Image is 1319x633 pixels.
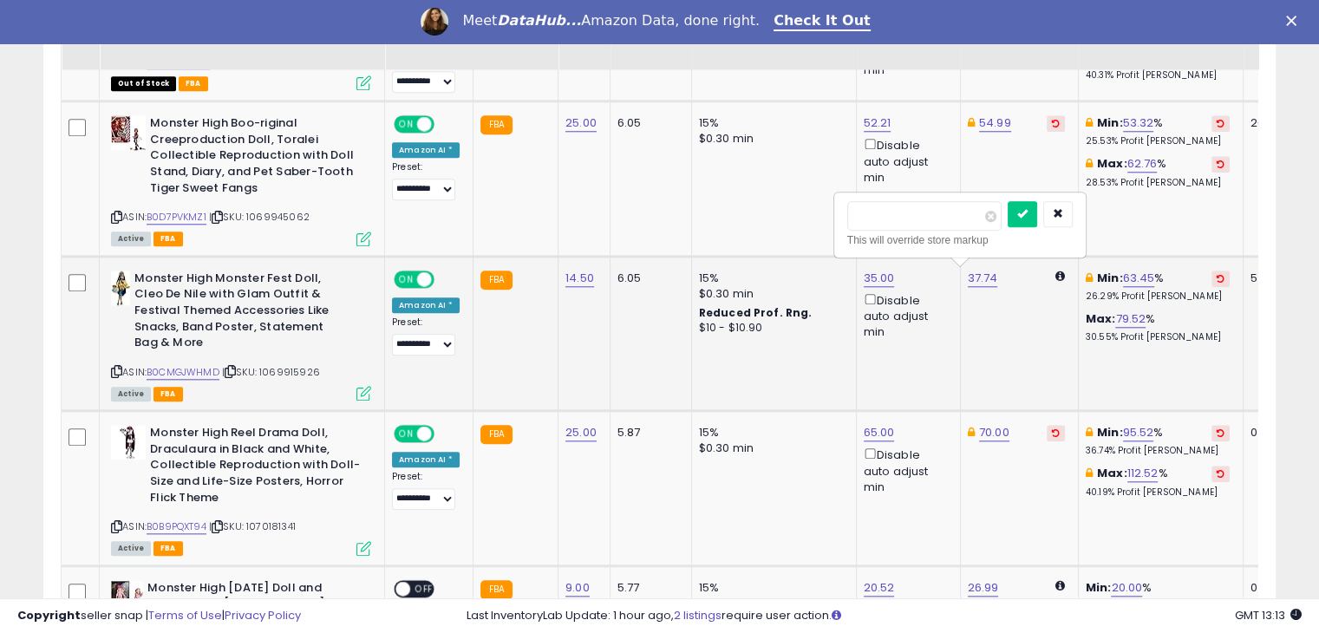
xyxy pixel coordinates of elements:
span: OFF [432,117,460,132]
div: Preset: [392,55,460,94]
div: Amazon AI * [392,297,460,313]
p: 30.55% Profit [PERSON_NAME] [1086,331,1230,343]
a: 2 listings [674,607,722,623]
div: % [1086,156,1230,188]
div: Preset: [392,161,460,200]
a: 14.50 [565,270,594,287]
span: OFF [410,581,438,596]
div: This will override store markup [847,232,1073,249]
p: 36.74% Profit [PERSON_NAME] [1086,445,1230,457]
div: 20 [1250,115,1304,131]
th: The percentage added to the cost of goods (COGS) that forms the calculator for Min & Max prices. [1078,1,1243,69]
div: % [1086,271,1230,303]
a: 70.00 [979,424,1009,441]
a: 35.00 [864,270,895,287]
a: 62.76 [1127,155,1158,173]
span: OFF [432,271,460,286]
span: All listings currently available for purchase on Amazon [111,232,151,246]
div: 15% [699,425,843,440]
a: 37.74 [968,270,998,287]
img: 51u+21ITXML._SL40_.jpg [111,115,146,150]
div: ASIN: [111,9,371,89]
div: Last InventoryLab Update: 1 hour ago, require user action. [467,608,1302,624]
span: | SKU: 1070181341 [209,519,296,533]
img: 41yLqUbTRcL._SL40_.jpg [111,271,130,305]
div: 6.05 [617,271,678,286]
span: FBA [153,232,183,246]
b: Monster High Monster Fest Doll, Cleo De Nile with Glam Outfit & Festival Themed Accessories Like ... [134,271,345,356]
a: 52.21 [864,114,891,132]
div: % [1086,425,1230,457]
b: Monster High Boo-riginal Creeproduction Doll, Toralei Collectible Reproduction with Doll Stand, D... [150,115,361,200]
div: 5 [1250,271,1304,286]
span: FBA [179,76,208,91]
a: 25.00 [565,114,597,132]
span: FBA [153,541,183,556]
div: 15% [699,115,843,131]
small: FBA [480,580,513,599]
div: % [1086,466,1230,498]
a: 53.32 [1123,114,1154,132]
div: % [1086,115,1230,147]
span: ON [395,117,417,132]
div: seller snap | | [17,608,301,624]
div: Fulfillment Cost [617,8,684,44]
div: 15% [699,271,843,286]
strong: Copyright [17,607,81,623]
div: 0 [1250,425,1304,440]
a: 79.52 [1115,310,1146,328]
div: Meet Amazon Data, done right. [462,12,760,29]
div: Fulfillable Quantity [1250,8,1310,44]
div: Preset: [392,316,460,356]
span: ON [395,271,417,286]
div: Preset: [392,471,460,510]
div: ASIN: [111,271,371,399]
div: 15% [699,580,843,596]
div: $0.30 min [699,131,843,147]
div: ASIN: [111,115,371,244]
p: 40.31% Profit [PERSON_NAME] [1086,69,1230,82]
img: 516a+o6wjdL._SL40_.jpg [111,580,143,615]
div: Close [1286,16,1303,26]
img: 41VzzPENdvL._SL40_.jpg [111,425,146,460]
a: 54.99 [979,114,1011,132]
small: FBA [480,425,513,444]
a: 112.52 [1127,465,1159,482]
i: DataHub... [497,12,581,29]
a: 63.45 [1123,270,1155,287]
span: | SKU: 1069945062 [209,210,310,224]
div: $0.30 min [699,286,843,302]
span: All listings currently available for purchase on Amazon [111,387,151,401]
p: 25.53% Profit [PERSON_NAME] [1086,135,1230,147]
p: 26.29% Profit [PERSON_NAME] [1086,290,1230,303]
div: 6.05 [617,115,678,131]
b: Max: [1086,310,1116,327]
span: | SKU: 1069915926 [222,365,320,379]
b: Min: [1097,270,1123,286]
span: FBA [153,387,183,401]
a: 20.00 [1111,579,1142,597]
b: Reduced Prof. Rng. [699,305,813,320]
div: % [1086,311,1230,343]
div: 0 [1250,580,1304,596]
img: Profile image for Georgie [421,8,448,36]
span: ON [395,427,417,441]
b: Max: [1097,155,1127,172]
div: ASIN: [111,425,371,553]
div: Disable auto adjust min [864,290,947,341]
b: Min: [1097,114,1123,131]
b: Min: [1097,424,1123,440]
b: Monster High Reel Drama Doll, Draculaura in Black and White, Collectible Reproduction with Doll-S... [150,425,361,510]
span: All listings that are currently out of stock and unavailable for purchase on Amazon [111,76,176,91]
a: Check It Out [774,12,871,31]
b: Min: [1086,579,1112,596]
div: % [1086,580,1230,612]
div: $10 - $10.90 [699,321,843,336]
div: Disable auto adjust min [864,445,947,495]
div: 5.87 [617,425,678,440]
p: 28.53% Profit [PERSON_NAME] [1086,177,1230,189]
a: 65.00 [864,424,895,441]
small: FBA [480,271,513,290]
span: All listings currently available for purchase on Amazon [111,541,151,556]
a: B0B9PQXT94 [147,519,206,534]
